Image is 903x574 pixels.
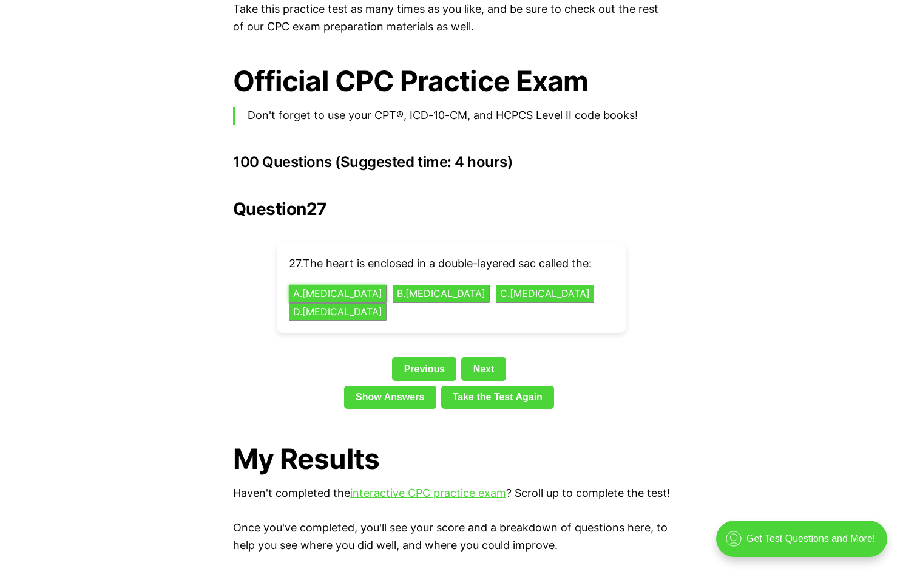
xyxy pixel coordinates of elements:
h1: Official CPC Practice Exam [233,65,670,97]
button: D.[MEDICAL_DATA] [289,303,387,321]
h2: Question 27 [233,199,670,219]
p: Once you've completed, you'll see your score and a breakdown of questions here, to help you see w... [233,519,670,555]
p: Haven't completed the ? Scroll up to complete the test! [233,485,670,502]
button: B.[MEDICAL_DATA] [393,285,490,303]
a: Next [461,357,506,380]
a: Previous [392,357,456,380]
h3: 100 Questions (Suggested time: 4 hours) [233,154,670,171]
button: A.[MEDICAL_DATA] [289,285,387,303]
button: C.[MEDICAL_DATA] [496,285,594,303]
iframe: portal-trigger [706,514,903,574]
p: Take this practice test as many times as you like, and be sure to check out the rest of our CPC e... [233,1,670,36]
a: Take the Test Again [441,386,555,409]
a: Show Answers [344,386,436,409]
blockquote: Don't forget to use your CPT®, ICD-10-CM, and HCPCS Level II code books! [233,107,670,125]
a: interactive CPC practice exam [350,487,506,499]
h1: My Results [233,443,670,475]
p: 27 . The heart is enclosed in a double-layered sac called the: [289,255,614,273]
